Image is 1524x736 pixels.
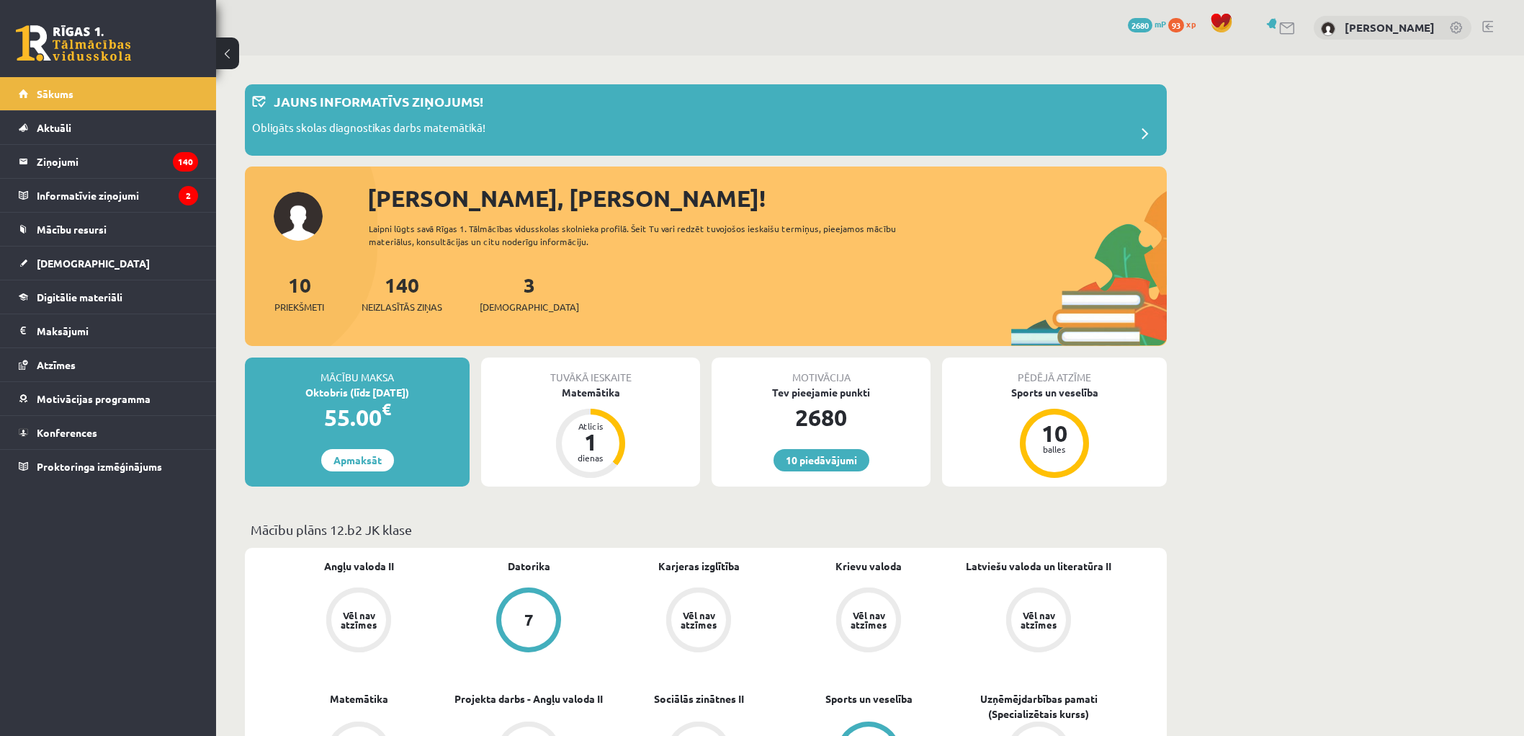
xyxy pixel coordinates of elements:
[19,213,198,246] a: Mācību resursi
[569,453,612,462] div: dienas
[712,358,931,385] div: Motivācija
[274,588,444,655] a: Vēl nav atzīmes
[678,611,719,629] div: Vēl nav atzīmes
[19,77,198,110] a: Sākums
[19,416,198,449] a: Konferences
[942,385,1167,400] div: Sports un veselība
[37,426,97,439] span: Konferences
[1186,18,1196,30] span: xp
[614,588,784,655] a: Vēl nav atzīmes
[252,92,1160,148] a: Jauns informatīvs ziņojums! Obligāts skolas diagnostikas darbs matemātikā!
[1155,18,1166,30] span: mP
[37,223,107,236] span: Mācību resursi
[444,588,614,655] a: 7
[481,358,700,385] div: Tuvākā ieskaite
[481,385,700,480] a: Matemātika Atlicis 1 dienas
[339,611,379,629] div: Vēl nav atzīmes
[1345,20,1435,35] a: [PERSON_NAME]
[1033,445,1076,453] div: balles
[524,612,534,628] div: 7
[19,382,198,415] a: Motivācijas programma
[954,588,1124,655] a: Vēl nav atzīmes
[321,449,394,471] a: Apmaksāt
[274,300,324,314] span: Priekšmeti
[330,691,388,706] a: Matemātika
[245,385,470,400] div: Oktobris (līdz [DATE])
[37,87,73,100] span: Sākums
[1018,611,1059,629] div: Vēl nav atzīmes
[251,520,1161,539] p: Mācību plāns 12.b2 JK klase
[19,348,198,381] a: Atzīmes
[835,559,902,574] a: Krievu valoda
[367,181,1167,216] div: [PERSON_NAME], [PERSON_NAME]!
[569,430,612,453] div: 1
[324,559,394,574] a: Angļu valoda II
[37,460,162,473] span: Proktoringa izmēģinājums
[1168,18,1203,30] a: 93 xp
[274,272,324,314] a: 10Priekšmeti
[654,691,744,706] a: Sociālās zinātnes II
[19,111,198,144] a: Aktuāli
[480,300,579,314] span: [DEMOGRAPHIC_DATA]
[37,358,76,371] span: Atzīmes
[19,247,198,280] a: [DEMOGRAPHIC_DATA]
[37,257,150,270] span: [DEMOGRAPHIC_DATA]
[19,450,198,483] a: Proktoringa izmēģinājums
[942,358,1167,385] div: Pēdējā atzīme
[37,291,122,303] span: Digitālie materiāli
[19,280,198,314] a: Digitālie materiāli
[16,25,131,61] a: Rīgas 1. Tālmācības vidusskola
[173,152,198,172] i: 140
[274,92,483,111] p: Jauns informatīvs ziņojums!
[712,400,931,435] div: 2680
[1128,18,1166,30] a: 2680 mP
[37,314,198,347] legend: Maksājumi
[362,272,442,314] a: 140Neizlasītās ziņas
[19,314,198,347] a: Maksājumi
[480,272,579,314] a: 3[DEMOGRAPHIC_DATA]
[37,179,198,212] legend: Informatīvie ziņojumi
[454,691,603,706] a: Projekta darbs - Angļu valoda II
[954,691,1124,722] a: Uzņēmējdarbības pamati (Specializētais kurss)
[245,400,470,435] div: 55.00
[1033,422,1076,445] div: 10
[1168,18,1184,32] span: 93
[774,449,869,471] a: 10 piedāvājumi
[848,611,889,629] div: Vēl nav atzīmes
[481,385,700,400] div: Matemātika
[252,120,485,140] p: Obligāts skolas diagnostikas darbs matemātikā!
[362,300,442,314] span: Neizlasītās ziņas
[658,559,740,574] a: Karjeras izglītība
[569,422,612,430] div: Atlicis
[784,588,954,655] a: Vēl nav atzīmes
[245,358,470,385] div: Mācību maksa
[179,186,198,205] i: 2
[37,121,71,134] span: Aktuāli
[966,559,1111,574] a: Latviešu valoda un literatūra II
[37,392,151,405] span: Motivācijas programma
[19,179,198,212] a: Informatīvie ziņojumi2
[1128,18,1152,32] span: 2680
[508,559,550,574] a: Datorika
[19,145,198,178] a: Ziņojumi140
[37,145,198,178] legend: Ziņojumi
[1321,22,1335,36] img: Arsenijs Marčenko
[369,222,922,248] div: Laipni lūgts savā Rīgas 1. Tālmācības vidusskolas skolnieka profilā. Šeit Tu vari redzēt tuvojošo...
[712,385,931,400] div: Tev pieejamie punkti
[382,399,391,420] span: €
[942,385,1167,480] a: Sports un veselība 10 balles
[825,691,913,706] a: Sports un veselība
